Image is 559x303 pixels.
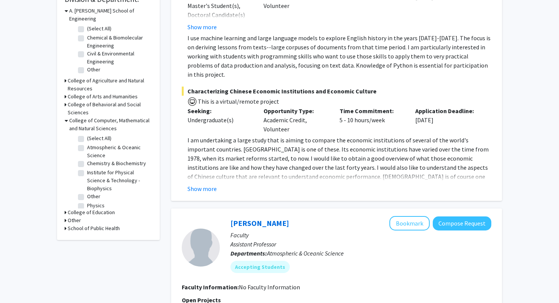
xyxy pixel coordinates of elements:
[68,93,138,101] h3: College of Arts and Humanities
[187,33,491,79] p: I use machine learning and large language models to explore English history in the years [DATE]-[...
[230,230,491,240] p: Faculty
[230,249,267,257] b: Departments:
[6,269,32,297] iframe: Chat
[187,115,252,125] div: Undergraduate(s)
[340,106,404,115] p: Time Commitment:
[87,159,146,167] label: Chemistry & Biochemistry
[239,283,300,291] span: No Faculty Information
[68,216,81,224] h3: Other
[69,7,152,23] h3: A. [PERSON_NAME] School of Engineering
[187,106,252,115] p: Seeking:
[68,224,120,232] h3: School of Public Health
[187,22,217,32] button: Show more
[87,34,150,50] label: Chemical & Biomolecular Engineering
[415,106,480,115] p: Application Deadline:
[264,106,328,115] p: Opportunity Type:
[187,184,217,193] button: Show more
[68,101,152,117] h3: College of Behavioral and Social Sciences
[267,249,344,257] span: Atmospheric & Oceanic Science
[258,106,334,134] div: Academic Credit, Volunteer
[87,202,105,210] label: Physics
[433,216,491,230] button: Compose Request to Madeleine Youngs
[69,117,152,133] h3: College of Computer, Mathematical and Natural Sciences
[68,208,115,216] h3: College of Education
[230,218,289,228] a: [PERSON_NAME]
[87,66,100,74] label: Other
[87,193,100,200] label: Other
[410,106,486,134] div: [DATE]
[389,216,430,230] button: Add Madeleine Youngs to Bookmarks
[230,261,290,273] mat-chip: Accepting Students
[87,134,111,142] label: (Select All)
[87,169,150,193] label: Institute for Physical Science & Technology - Biophysics
[87,144,150,159] label: Atmospheric & Oceanic Science
[182,283,239,291] b: Faculty Information:
[87,50,150,66] label: Civil & Environmental Engineering
[334,106,410,134] div: 5 - 10 hours/week
[230,240,491,249] p: Assistant Professor
[182,87,491,96] span: Characterizing Chinese Economic Institutions and Economic Culture
[187,136,491,190] p: I am undertaking a large study that is aiming to compare the economic institutions of several of ...
[197,98,279,105] span: This is a virtual/remote project
[87,25,111,33] label: (Select All)
[68,77,152,93] h3: College of Agriculture and Natural Resources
